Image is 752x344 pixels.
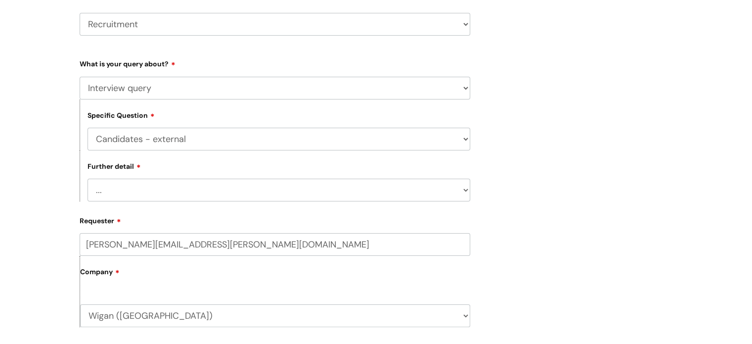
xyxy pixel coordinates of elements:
label: Specific Question [88,110,155,120]
label: Company [80,264,470,287]
label: What is your query about? [80,56,470,68]
label: Requester [80,213,470,225]
label: Further detail [88,161,141,171]
input: Email [80,233,470,256]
